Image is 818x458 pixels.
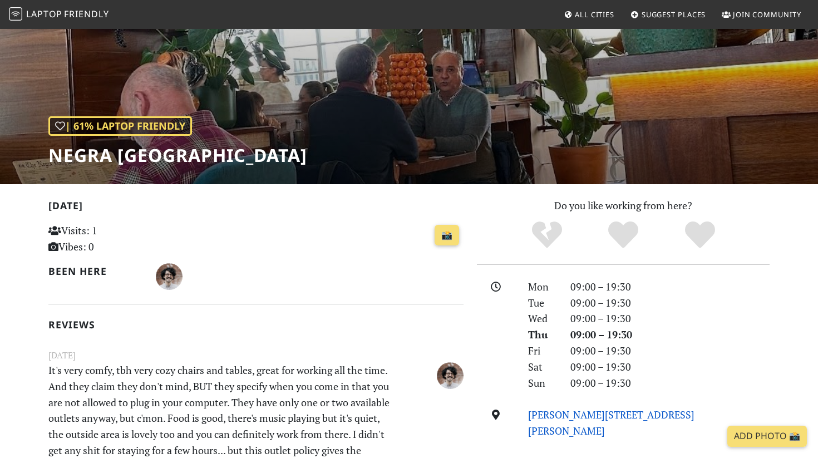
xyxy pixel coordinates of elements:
img: LaptopFriendly [9,7,22,21]
div: Sun [521,375,564,391]
div: Wed [521,311,564,327]
p: Do you like working from here? [477,198,770,214]
div: Tue [521,295,564,311]
span: Nando Rossi [156,269,183,282]
a: Suggest Places [626,4,711,24]
div: | 61% Laptop Friendly [48,116,192,136]
div: Mon [521,279,564,295]
h2: Been here [48,265,142,277]
small: [DATE] [42,348,470,362]
div: 09:00 – 19:30 [564,311,776,327]
h1: Negra [GEOGRAPHIC_DATA] [48,145,307,166]
div: Fri [521,343,564,359]
h2: [DATE] [48,200,464,216]
div: Thu [521,327,564,343]
span: Laptop [26,8,62,20]
div: Yes [585,220,662,250]
div: 09:00 – 19:30 [564,327,776,343]
img: 4180-nando.jpg [437,362,464,389]
h2: Reviews [48,319,464,331]
div: Sat [521,359,564,375]
span: Join Community [733,9,801,19]
div: Definitely! [662,220,738,250]
div: 09:00 – 19:30 [564,359,776,375]
div: 09:00 – 19:30 [564,295,776,311]
span: Friendly [64,8,109,20]
span: Nando Rossi [437,367,464,381]
div: 09:00 – 19:30 [564,343,776,359]
span: Suggest Places [642,9,706,19]
a: LaptopFriendly LaptopFriendly [9,5,109,24]
div: No [509,220,585,250]
a: 📸 [435,225,459,246]
div: 09:00 – 19:30 [564,375,776,391]
p: Visits: 1 Vibes: 0 [48,223,178,255]
a: All Cities [559,4,619,24]
div: 09:00 – 19:30 [564,279,776,295]
span: All Cities [575,9,614,19]
a: Join Community [717,4,806,24]
a: [PERSON_NAME][STREET_ADDRESS][PERSON_NAME] [528,408,694,437]
img: 4180-nando.jpg [156,263,183,290]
